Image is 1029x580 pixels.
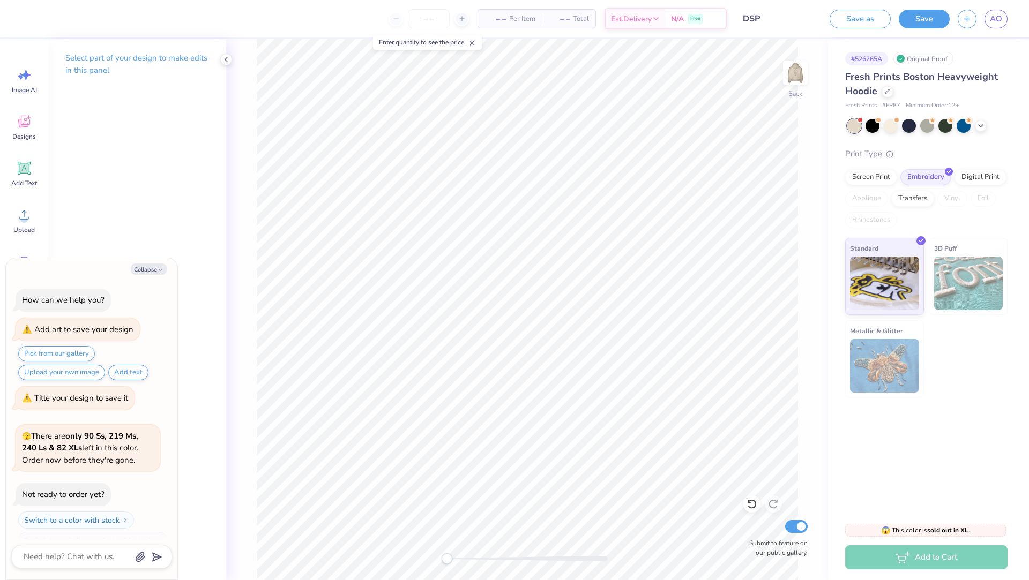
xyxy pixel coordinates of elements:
[611,13,652,25] span: Est. Delivery
[899,10,950,28] button: Save
[671,13,684,25] span: N/A
[34,393,128,403] div: Title your design to save it
[18,346,95,361] button: Pick from our gallery
[484,13,506,25] span: – –
[735,8,814,29] input: Untitled Design
[845,169,897,185] div: Screen Print
[548,13,570,25] span: – –
[573,13,589,25] span: Total
[13,225,35,234] span: Upload
[927,526,968,534] strong: sold out in XL
[18,511,134,529] button: Switch to a color with stock
[122,517,128,523] img: Switch to a color with stock
[18,365,105,380] button: Upload your own image
[442,553,452,564] div: Accessibility label
[830,10,891,28] button: Save as
[891,191,934,207] div: Transfers
[990,13,1002,25] span: AO
[22,431,138,454] strong: only 90 Ss, 219 Ms, 240 Ls & 82 XLs
[22,295,105,305] div: How can we help you?
[900,169,951,185] div: Embroidery
[11,179,37,187] span: Add Text
[906,101,959,110] span: Minimum Order: 12 +
[881,525,970,535] span: This color is .
[22,489,105,500] div: Not ready to order yet?
[12,86,37,94] span: Image AI
[850,243,878,254] span: Standard
[785,62,806,84] img: Back
[971,191,996,207] div: Foil
[882,101,900,110] span: # FP87
[850,257,919,310] img: Standard
[131,263,167,275] button: Collapse
[408,9,450,28] input: – –
[934,257,1003,310] img: 3D Puff
[22,431,138,465] span: There are left in this color. Order now before they're gone.
[65,52,209,77] p: Select part of your design to make edits in this panel
[788,89,802,99] div: Back
[845,52,888,65] div: # 526265A
[690,15,700,22] span: Free
[881,525,890,536] span: 😱
[850,339,919,393] img: Metallic & Glitter
[743,538,808,558] label: Submit to feature on our public gallery.
[845,148,1008,160] div: Print Type
[985,10,1008,28] a: AO
[22,431,31,441] span: 🫣
[12,132,36,141] span: Designs
[955,169,1006,185] div: Digital Print
[934,243,957,254] span: 3D Puff
[18,532,167,549] button: Switch to a similar product with stock
[893,52,953,65] div: Original Proof
[373,35,482,50] div: Enter quantity to see the price.
[34,324,133,335] div: Add art to save your design
[937,191,967,207] div: Vinyl
[845,191,888,207] div: Applique
[850,325,903,336] span: Metallic & Glitter
[108,365,148,380] button: Add text
[845,101,877,110] span: Fresh Prints
[845,70,998,97] span: Fresh Prints Boston Heavyweight Hoodie
[845,212,897,228] div: Rhinestones
[155,537,161,544] img: Switch to a similar product with stock
[509,13,535,25] span: Per Item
